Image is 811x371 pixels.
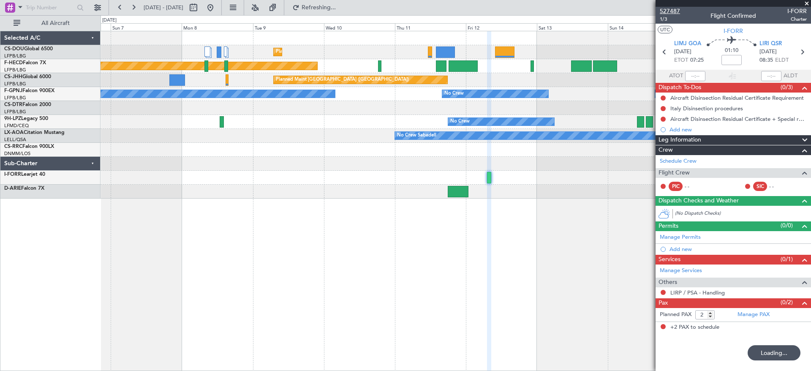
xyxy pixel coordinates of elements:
[784,72,797,80] span: ALDT
[669,72,683,80] span: ATOT
[4,102,51,107] a: CS-DTRFalcon 2000
[4,46,24,52] span: CS-DOU
[4,109,26,115] a: LFPB/LBG
[670,289,725,296] a: LIRP / PSA - Handling
[659,298,668,308] span: Pax
[276,46,409,58] div: Planned Maint [GEOGRAPHIC_DATA] ([GEOGRAPHIC_DATA])
[659,168,690,178] span: Flight Crew
[659,255,680,265] span: Services
[748,345,800,360] div: Loading...
[288,1,339,14] button: Refreshing...
[102,17,117,24] div: [DATE]
[738,311,770,319] a: Manage PAX
[753,182,767,191] div: SIC
[4,172,21,177] span: I-FORR
[675,210,811,219] div: (No Dispatch Checks)
[659,196,739,206] span: Dispatch Checks and Weather
[787,7,807,16] span: I-FORR
[660,233,701,242] a: Manage Permits
[4,102,22,107] span: CS-DTR
[4,116,21,121] span: 9H-LPZ
[685,183,704,190] div: - -
[111,23,182,31] div: Sun 7
[301,5,337,11] span: Refreshing...
[690,56,704,65] span: 07:25
[669,182,683,191] div: PIC
[769,183,788,190] div: - -
[759,48,777,56] span: [DATE]
[4,60,23,65] span: F-HECD
[26,1,74,14] input: Trip Number
[724,27,743,35] span: I-FORR
[4,186,21,191] span: D-ARIE
[22,20,89,26] span: All Aircraft
[324,23,395,31] div: Wed 10
[659,145,673,155] span: Crew
[4,74,51,79] a: CS-JHHGlobal 6000
[781,83,793,92] span: (0/3)
[4,53,26,59] a: LFPB/LBG
[674,40,701,48] span: LIMJ GOA
[4,136,26,143] a: LELL/QSA
[4,144,22,149] span: CS-RRC
[659,221,678,231] span: Permits
[144,4,183,11] span: [DATE] - [DATE]
[725,46,738,55] span: 01:10
[659,135,701,145] span: Leg Information
[775,56,789,65] span: ELDT
[670,323,719,332] span: +2 PAX to schedule
[537,23,608,31] div: Sat 13
[674,48,691,56] span: [DATE]
[276,74,409,86] div: Planned Maint [GEOGRAPHIC_DATA] ([GEOGRAPHIC_DATA])
[710,11,756,20] div: Flight Confirmed
[4,81,26,87] a: LFPB/LBG
[450,115,470,128] div: No Crew
[4,144,54,149] a: CS-RRCFalcon 900LX
[659,278,677,287] span: Others
[669,126,807,133] div: Add new
[4,74,22,79] span: CS-JHH
[4,130,65,135] a: LX-AOACitation Mustang
[4,116,48,121] a: 9H-LPZLegacy 500
[660,157,697,166] a: Schedule Crew
[4,150,30,157] a: DNMM/LOS
[660,267,702,275] a: Manage Services
[4,46,53,52] a: CS-DOUGlobal 6500
[466,23,537,31] div: Fri 12
[395,23,466,31] div: Thu 11
[759,56,773,65] span: 08:35
[685,71,705,81] input: --:--
[787,16,807,23] span: Charter
[670,115,807,123] div: Aircraft Disinsection Residual Certificate + Special request
[608,23,679,31] div: Sun 14
[781,221,793,230] span: (0/0)
[182,23,253,31] div: Mon 8
[4,186,44,191] a: D-ARIEFalcon 7X
[4,95,26,101] a: LFPB/LBG
[397,129,436,142] div: No Crew Sabadell
[4,60,46,65] a: F-HECDFalcon 7X
[781,298,793,307] span: (0/2)
[253,23,324,31] div: Tue 9
[660,7,680,16] span: 527487
[4,88,22,93] span: F-GPNJ
[670,94,804,101] div: Aircraft Disinsection Residual Certificate Requirement
[660,311,691,319] label: Planned PAX
[759,40,782,48] span: LIRI QSR
[781,255,793,264] span: (0/1)
[4,172,45,177] a: I-FORRLearjet 40
[659,83,701,93] span: Dispatch To-Dos
[4,67,26,73] a: LFPB/LBG
[669,246,807,253] div: Add new
[444,87,464,100] div: No Crew
[4,88,54,93] a: F-GPNJFalcon 900EX
[670,105,743,112] div: Italy Disinsection procedures
[9,16,92,30] button: All Aircraft
[4,130,24,135] span: LX-AOA
[674,56,688,65] span: ETOT
[4,123,29,129] a: LFMD/CEQ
